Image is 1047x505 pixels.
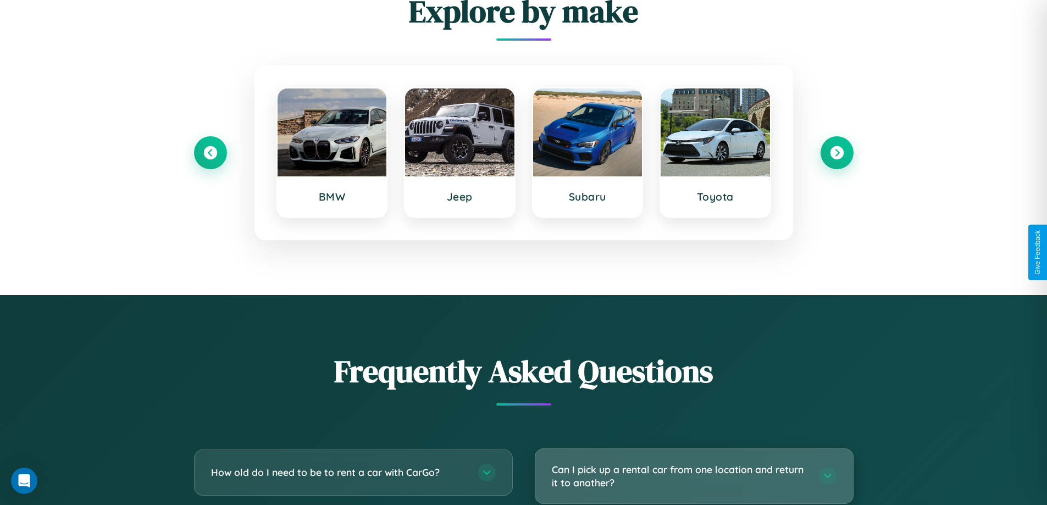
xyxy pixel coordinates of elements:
div: Give Feedback [1034,230,1042,275]
h3: Subaru [544,190,631,203]
div: Open Intercom Messenger [11,468,37,494]
h3: Toyota [672,190,759,203]
h3: Can I pick up a rental car from one location and return it to another? [552,463,808,490]
h3: BMW [289,190,376,203]
h2: Frequently Asked Questions [194,350,854,392]
h3: How old do I need to be to rent a car with CarGo? [211,465,467,479]
h3: Jeep [416,190,503,203]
